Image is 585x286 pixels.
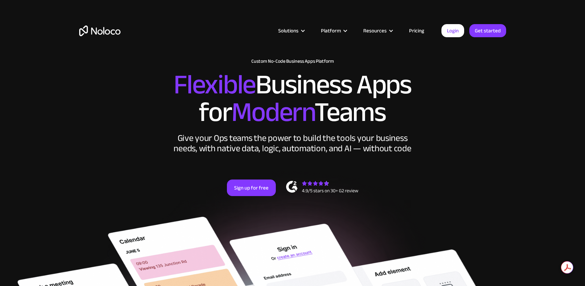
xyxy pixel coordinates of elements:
[79,71,506,126] h2: Business Apps for Teams
[441,24,464,37] a: Login
[469,24,506,37] a: Get started
[231,86,314,138] span: Modern
[355,26,400,35] div: Resources
[79,25,121,36] a: home
[227,180,276,196] a: Sign up for free
[172,133,413,154] div: Give your Ops teams the power to build the tools your business needs, with native data, logic, au...
[270,26,312,35] div: Solutions
[278,26,299,35] div: Solutions
[174,59,255,110] span: Flexible
[363,26,387,35] div: Resources
[321,26,341,35] div: Platform
[312,26,355,35] div: Platform
[400,26,433,35] a: Pricing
